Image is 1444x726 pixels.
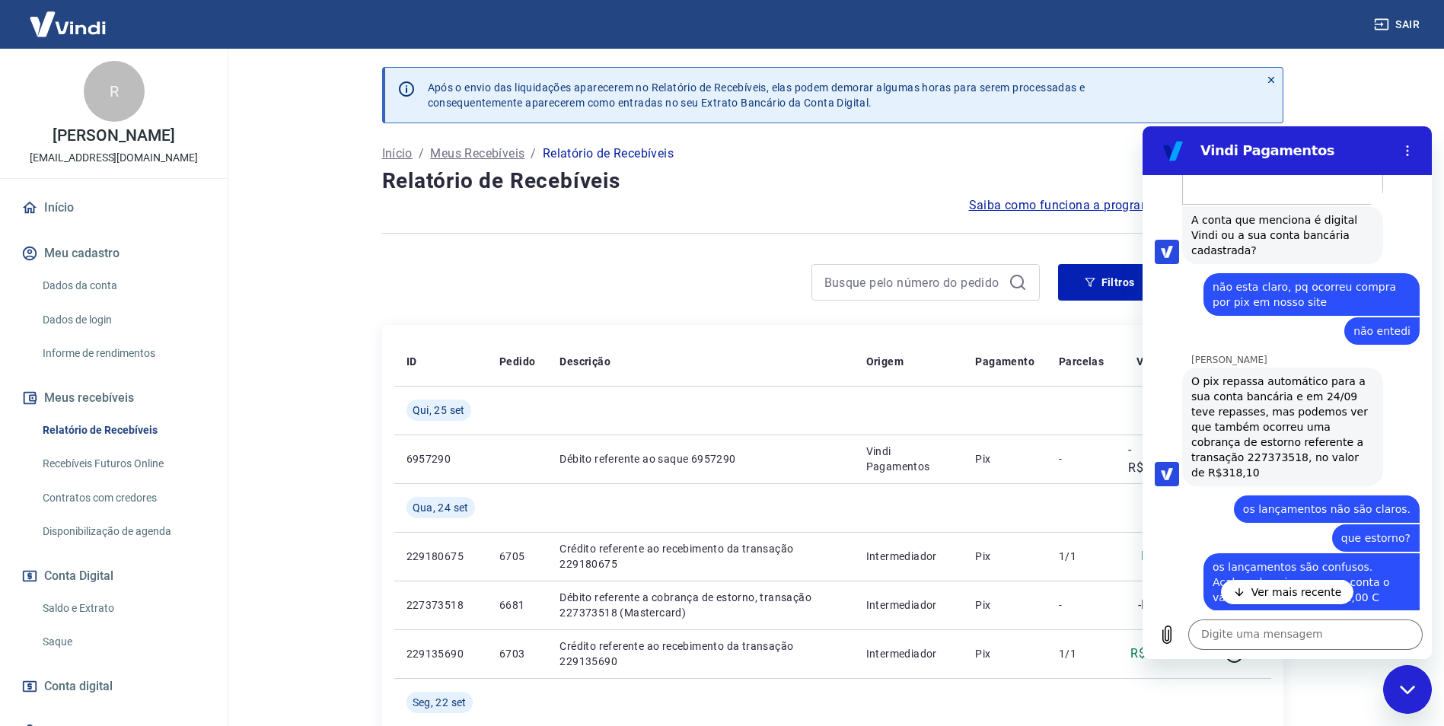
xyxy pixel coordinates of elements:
[1059,451,1104,466] p: -
[406,597,475,613] p: 227373518
[1136,354,1186,369] p: Valor Líq.
[37,448,209,479] a: Recebíveis Futuros Online
[1371,11,1426,39] button: Sair
[975,549,1034,564] p: Pix
[1059,354,1104,369] p: Parcelas
[406,549,475,564] p: 229180675
[1059,646,1104,661] p: 1/1
[559,541,841,572] p: Crédito referente ao recebimento da transação 229180675
[975,354,1034,369] p: Pagamento
[37,270,209,301] a: Dados da conta
[37,304,209,336] a: Dados de login
[824,271,1003,294] input: Busque pelo número do pedido
[18,191,209,224] a: Início
[866,444,952,474] p: Vindi Pagamentos
[53,128,174,144] p: [PERSON_NAME]
[18,559,209,593] button: Conta Digital
[1141,547,1198,565] p: R$ 239,15
[18,1,117,47] img: Vindi
[975,597,1034,613] p: Pix
[531,145,536,163] p: /
[413,695,467,710] span: Seg, 22 set
[969,196,1283,215] a: Saiba como funciona a programação dos recebimentos
[1128,441,1197,477] p: -R$ 1.291,00
[559,638,841,669] p: Crédito referente ao recebimento da transação 229135690
[866,597,952,613] p: Intermediador
[499,646,535,661] p: 6703
[499,597,535,613] p: 6681
[559,590,841,620] p: Débito referente a cobrança de estorno, transação 227373518 (Mastercard)
[499,354,535,369] p: Pedido
[430,145,524,163] a: Meus Recebíveis
[1130,645,1197,663] p: R$ 1.369,95
[413,403,465,418] span: Qui, 25 set
[559,354,610,369] p: Descrição
[44,676,113,697] span: Conta digital
[18,381,209,415] button: Meus recebíveis
[37,593,209,624] a: Saldo e Extrato
[382,145,413,163] a: Início
[37,626,209,658] a: Saque
[419,145,424,163] p: /
[18,670,209,703] a: Conta digital
[406,646,475,661] p: 229135690
[428,80,1085,110] p: Após o envio das liquidações aparecerem no Relatório de Recebíveis, elas podem demorar algumas ho...
[18,237,209,270] button: Meu cadastro
[406,354,417,369] p: ID
[1059,597,1104,613] p: -
[382,166,1283,196] h4: Relatório de Recebíveis
[406,451,475,466] p: 6957290
[543,145,674,163] p: Relatório de Recebíveis
[30,150,198,166] p: [EMAIL_ADDRESS][DOMAIN_NAME]
[499,549,535,564] p: 6705
[975,451,1034,466] p: Pix
[1383,665,1432,714] iframe: Botão para iniciar a janela de mensagens, 2 mensagens não lidas
[37,415,209,446] a: Relatório de Recebíveis
[37,482,209,514] a: Contratos com credores
[866,354,904,369] p: Origem
[1143,126,1432,659] iframe: Janela de mensagens
[975,646,1034,661] p: Pix
[413,500,469,515] span: Qua, 24 set
[37,516,209,547] a: Disponibilização de agenda
[1059,549,1104,564] p: 1/1
[559,451,841,466] p: Débito referente ao saque 6957290
[37,338,209,369] a: Informe de rendimentos
[84,61,145,122] div: R
[866,549,952,564] p: Intermediador
[1058,264,1162,301] button: Filtros
[866,646,952,661] p: Intermediador
[1138,596,1198,614] p: -R$ 318,10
